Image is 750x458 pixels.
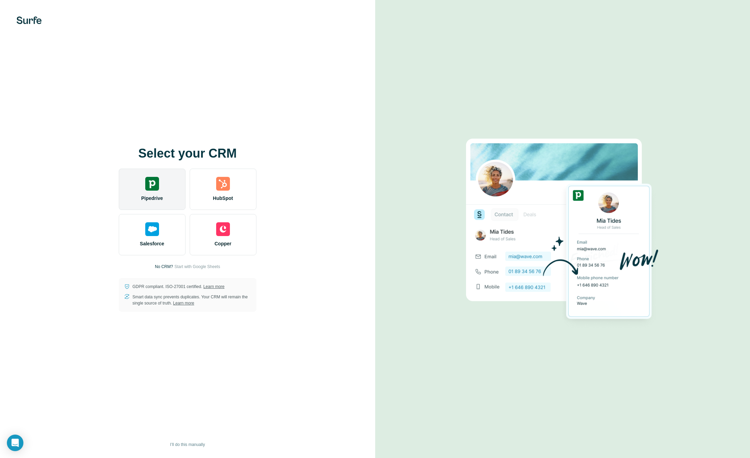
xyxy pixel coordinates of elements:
[141,195,163,202] span: Pipedrive
[155,264,173,270] p: No CRM?
[216,222,230,236] img: copper's logo
[170,441,205,448] span: I’ll do this manually
[173,301,194,306] a: Learn more
[175,264,220,270] button: Start with Google Sheets
[119,147,256,160] h1: Select your CRM
[466,127,659,331] img: PIPEDRIVE image
[203,284,224,289] a: Learn more
[133,294,251,306] p: Smart data sync prevents duplicates. Your CRM will remain the single source of truth.
[145,177,159,191] img: pipedrive's logo
[216,177,230,191] img: hubspot's logo
[17,17,42,24] img: Surfe's logo
[133,284,224,290] p: GDPR compliant. ISO-27001 certified.
[140,240,164,247] span: Salesforce
[7,435,23,451] div: Open Intercom Messenger
[213,195,233,202] span: HubSpot
[145,222,159,236] img: salesforce's logo
[214,240,231,247] span: Copper
[165,439,210,450] button: I’ll do this manually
